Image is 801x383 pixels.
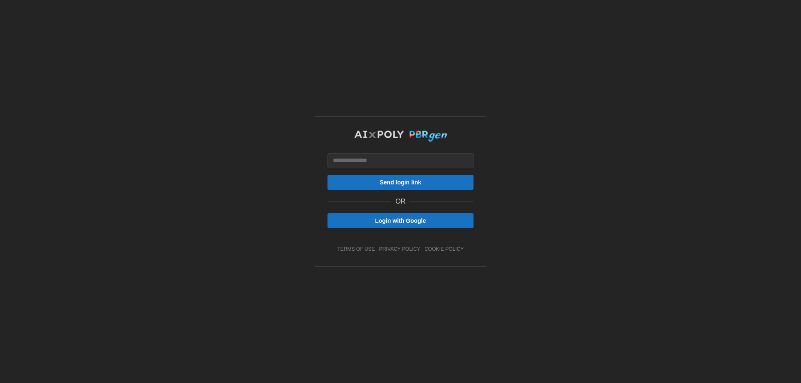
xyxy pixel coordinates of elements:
a: privacy policy [379,246,421,253]
button: Send login link [327,175,474,190]
a: terms of use [338,246,375,253]
button: Login with Google [327,213,474,228]
p: OR [395,197,406,207]
span: Send login link [380,175,421,189]
a: cookie policy [424,246,463,253]
img: AIxPoly PBRgen [354,130,448,142]
span: Login with Google [375,214,426,228]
